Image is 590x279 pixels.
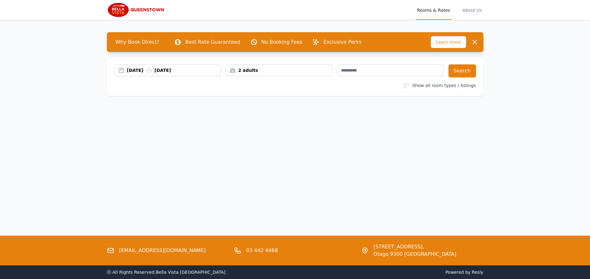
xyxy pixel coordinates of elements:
[431,36,466,48] span: Learn more
[374,243,457,251] span: [STREET_ADDRESS],
[185,38,240,46] p: Best Rate Guaranteed
[261,38,303,46] p: No Booking Fees
[226,67,332,73] div: 2 adults
[298,269,483,275] span: Powered by
[323,38,361,46] p: Exclusive Perks
[472,270,483,275] a: Resly
[111,36,164,48] span: Why Book Direct?
[127,67,221,73] div: [DATE] [DATE]
[119,247,206,254] a: [EMAIL_ADDRESS][DOMAIN_NAME]
[374,251,457,258] span: Otago 9300 [GEOGRAPHIC_DATA]
[107,2,166,17] img: Bella Vista Queenstown
[448,64,476,77] button: Search
[246,247,278,254] a: 03 442 4468
[107,270,226,275] span: ⓒ All Rights Reserved. Bella Vista [GEOGRAPHIC_DATA]
[412,83,476,88] label: Show all room types / listings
